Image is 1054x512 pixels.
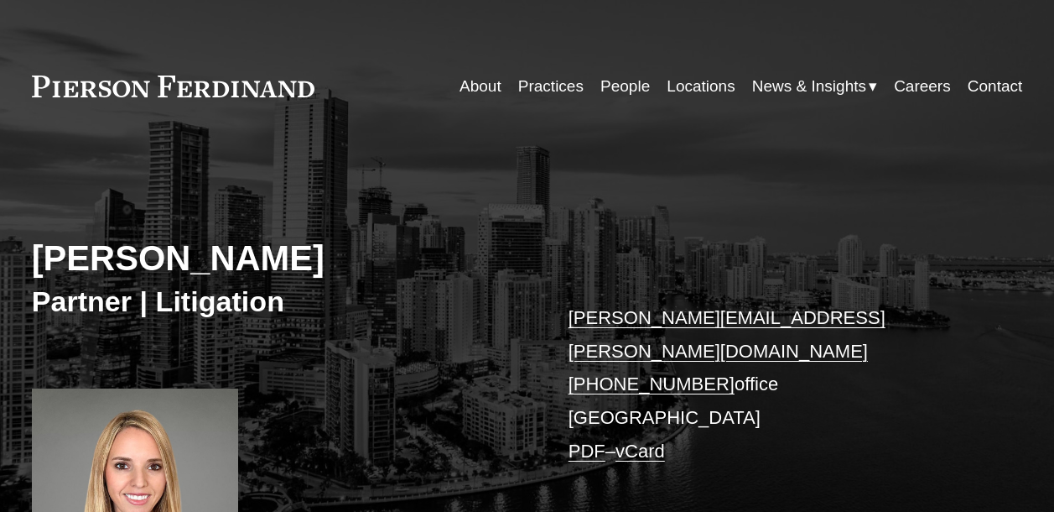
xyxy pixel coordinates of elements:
[518,71,584,102] a: Practices
[569,374,735,394] a: [PHONE_NUMBER]
[460,71,501,102] a: About
[667,71,735,102] a: Locations
[569,441,605,462] a: PDF
[32,238,527,280] h2: [PERSON_NAME]
[894,71,951,102] a: Careers
[615,441,665,462] a: vCard
[600,71,650,102] a: People
[569,301,981,468] p: office [GEOGRAPHIC_DATA] –
[968,71,1022,102] a: Contact
[569,307,885,362] a: [PERSON_NAME][EMAIL_ADDRESS][PERSON_NAME][DOMAIN_NAME]
[32,284,527,319] h3: Partner | Litigation
[752,71,877,102] a: folder dropdown
[752,72,866,101] span: News & Insights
